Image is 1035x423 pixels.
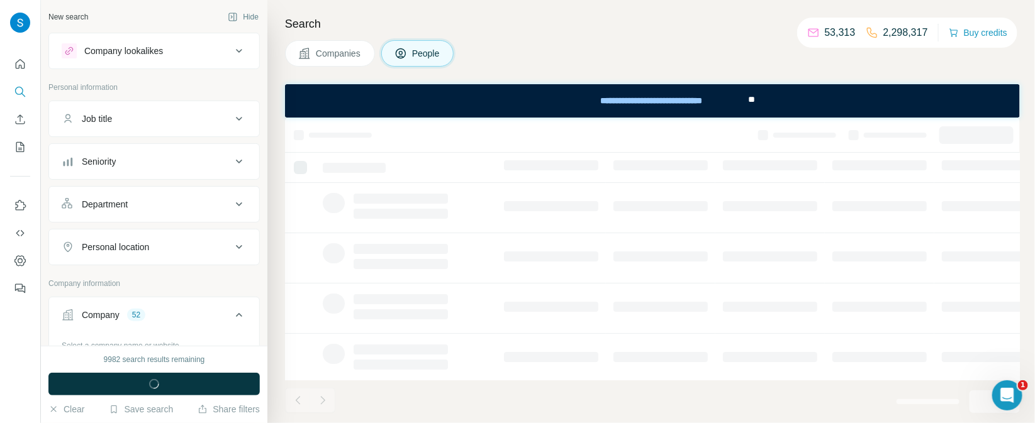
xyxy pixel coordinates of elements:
p: 53,313 [825,25,856,40]
button: Save search [109,403,173,415]
iframe: Intercom live chat [992,380,1022,410]
span: People [412,47,441,60]
div: Select a company name or website [62,335,247,351]
div: Seniority [82,155,116,168]
div: Personal location [82,241,149,253]
button: Department [49,189,259,219]
button: Company lookalikes [49,36,259,66]
div: Company lookalikes [84,45,163,57]
div: 52 [127,309,145,321]
div: New search [48,11,88,23]
iframe: Banner [285,84,1020,118]
button: Use Surfe API [10,222,30,244]
button: Enrich CSV [10,108,30,131]
button: Buy credits [949,24,1007,41]
span: Companies [316,47,362,60]
div: Department [82,198,128,211]
button: Job title [49,104,259,134]
button: Feedback [10,277,30,300]
button: Quick start [10,53,30,75]
button: Share filters [198,403,260,415]
div: Job title [82,113,112,125]
p: Personal information [48,82,260,93]
button: Hide [219,8,267,26]
button: Personal location [49,232,259,262]
button: My lists [10,136,30,158]
p: Company information [48,278,260,289]
div: Company [82,309,120,321]
h4: Search [285,15,1020,33]
button: Seniority [49,146,259,177]
p: 2,298,317 [883,25,928,40]
button: Clear [48,403,84,415]
img: Avatar [10,13,30,33]
button: Search [10,80,30,103]
button: Company52 [49,300,259,335]
button: Dashboard [10,250,30,272]
button: Use Surfe on LinkedIn [10,194,30,217]
div: 9982 search results remaining [104,354,205,365]
span: 1 [1018,380,1028,390]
